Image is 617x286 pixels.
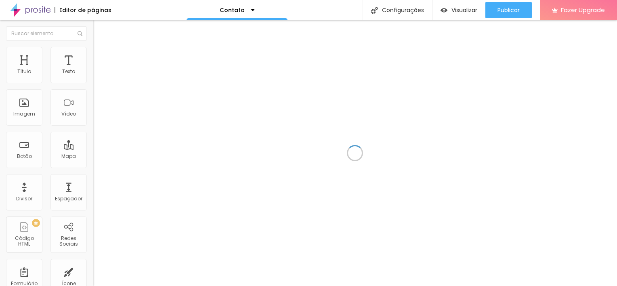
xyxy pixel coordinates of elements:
div: Código HTML [8,236,40,247]
div: Divisor [16,196,32,202]
span: Publicar [497,7,520,13]
div: Título [17,69,31,74]
img: Icone [371,7,378,14]
span: Fazer Upgrade [561,6,605,13]
p: Contato [220,7,245,13]
div: Texto [62,69,75,74]
div: Espaçador [55,196,82,202]
div: Redes Sociais [52,236,84,247]
img: Icone [78,31,82,36]
button: Publicar [485,2,532,18]
div: Vídeo [61,111,76,117]
img: view-1.svg [441,7,447,14]
input: Buscar elemento [6,26,87,41]
div: Mapa [61,154,76,159]
button: Visualizar [432,2,485,18]
div: Editor de páginas [55,7,111,13]
div: Botão [17,154,32,159]
div: Imagem [13,111,35,117]
span: Visualizar [451,7,477,13]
